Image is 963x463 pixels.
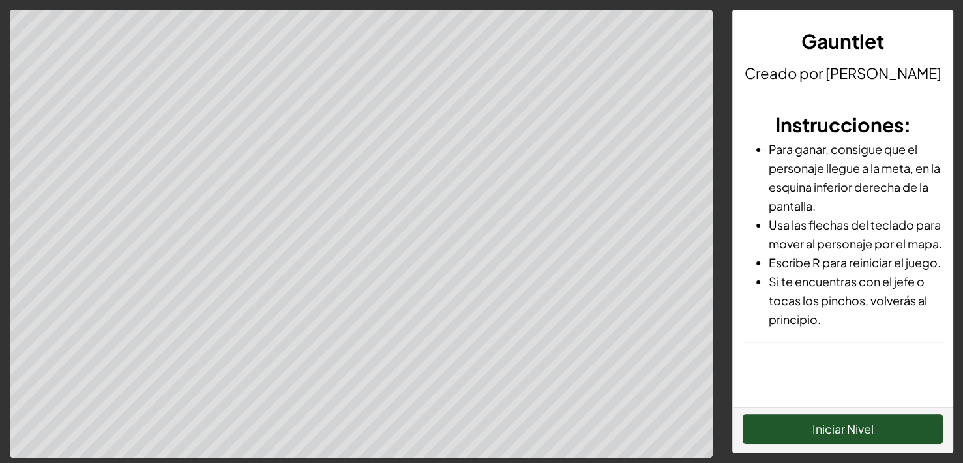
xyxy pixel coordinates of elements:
li: Si te encuentras con el jefe o tocas los pinchos, volverás al principio. [769,272,943,329]
h3: : [743,110,943,140]
span: Instrucciones [775,112,903,137]
li: Escribe R para reiniciar el juego. [769,253,943,272]
li: Usa las flechas del teclado para mover al personaje por el mapa. [769,215,943,253]
h4: Creado por [PERSON_NAME] [743,63,943,83]
h3: Gauntlet [743,27,943,56]
button: Iniciar Nivel [743,414,943,444]
li: Para ganar, consigue que el personaje llegue a la meta, en la esquina inferior derecha de la pant... [769,140,943,215]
